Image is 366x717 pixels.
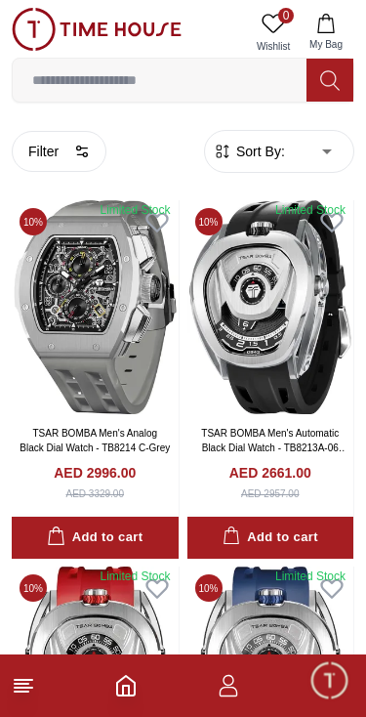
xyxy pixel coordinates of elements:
div: AED 3329.00 [66,486,125,501]
a: 0Wishlist [249,8,298,58]
h4: AED 2661.00 [229,463,311,483]
div: Limited Stock [100,569,170,584]
div: Add to cart [223,527,318,549]
button: My Bag [298,8,354,58]
div: AED 2957.00 [241,486,300,501]
div: Limited Stock [275,569,346,584]
img: TSAR BOMBA Men's Analog Black Dial Watch - TB8214 C-Grey [12,200,179,414]
img: ... [12,8,182,51]
button: Sort By: [213,142,285,161]
span: 10 % [195,208,223,235]
span: Sort By: [232,142,285,161]
span: 10 % [20,574,47,602]
button: Add to cart [187,517,354,559]
span: 10 % [195,574,223,602]
a: TSAR BOMBA Men's Automatic Black Dial Watch - TB8213A-06 SET [201,428,347,468]
div: Limited Stock [275,202,346,218]
div: Limited Stock [100,202,170,218]
span: 0 [278,8,294,23]
div: Chat Widget [308,659,351,702]
span: 10 % [20,208,47,235]
span: My Bag [302,37,350,52]
h4: AED 2996.00 [54,463,136,483]
button: Add to cart [12,517,179,559]
button: Filter [12,131,106,172]
a: Home [114,674,138,697]
div: Add to cart [47,527,142,549]
img: TSAR BOMBA Men's Automatic Black Dial Watch - TB8213A-06 SET [187,200,354,414]
a: TSAR BOMBA Men's Analog Black Dial Watch - TB8214 C-Grey [20,428,170,453]
span: Wishlist [249,39,298,54]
